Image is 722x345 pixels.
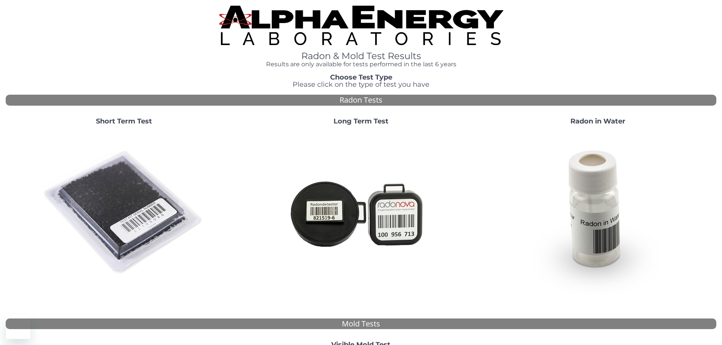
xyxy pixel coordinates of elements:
strong: Choose Test Type [330,73,392,81]
strong: Long Term Test [334,117,388,125]
img: TightCrop.jpg [219,6,503,45]
img: Radtrak2vsRadtrak3.jpg [279,131,442,294]
strong: Short Term Test [96,117,152,125]
h4: Results are only available for tests performed in the last 6 years [219,61,503,68]
div: Radon Tests [6,95,716,106]
strong: Radon in Water [570,117,625,125]
img: RadoninWater.jpg [516,131,679,294]
span: Please click on the type of test you have [293,80,429,89]
iframe: Button to launch messaging window [6,315,30,339]
div: Mold Tests [6,318,716,329]
img: ShortTerm.jpg [42,131,205,294]
h1: Radon & Mold Test Results [219,51,503,61]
